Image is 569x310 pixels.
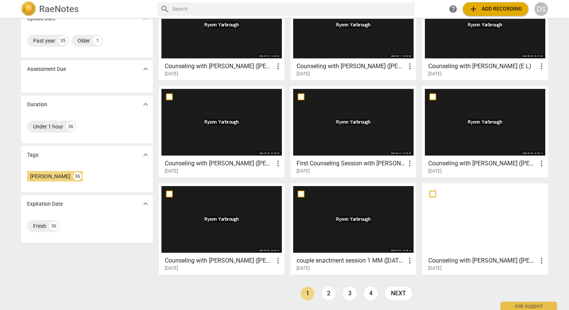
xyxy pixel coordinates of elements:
[21,2,151,17] a: LogoRaeNotes
[141,150,150,159] span: expand_more
[161,186,282,271] a: Counseling with [PERSON_NAME] ([PERSON_NAME][DATE]
[385,287,412,300] a: next
[469,5,522,14] span: Add recording
[501,302,557,310] div: Ask support
[161,89,282,174] a: Counseling with [PERSON_NAME] ([PERSON_NAME][DATE]
[33,222,46,230] div: Fresh
[160,5,169,14] span: search
[141,199,150,208] span: expand_more
[428,168,441,174] span: [DATE]
[293,186,414,271] a: couple enactment session 1 MM ([DATE])[DATE]
[27,200,63,208] p: Expiration Date
[165,265,178,272] span: [DATE]
[534,2,548,16] button: DS
[405,62,414,71] span: more_vert
[140,63,151,75] button: Show more
[165,168,178,174] span: [DATE]
[405,256,414,265] span: more_vert
[39,4,79,14] h2: RaeNotes
[428,256,537,265] h3: Counseling with Ryenn Yarbrough (D M)
[301,287,314,300] a: Page 1 is your current page
[73,172,82,180] div: 36
[49,221,58,231] div: 36
[274,256,283,265] span: more_vert
[165,159,274,168] h3: Counseling with Ryenn Yarbrough (J D)
[93,36,102,45] div: 1
[428,159,537,168] h3: Counseling with Ryenn Yarbrough (J D)
[165,71,178,77] span: [DATE]
[165,256,274,265] h3: Counseling with Ryenn Yarbrough (J D)
[343,287,356,300] a: Page 3
[297,168,310,174] span: [DATE]
[364,287,377,300] a: Page 4
[66,122,75,131] div: 36
[33,37,55,44] div: Past year
[27,101,47,108] p: Duration
[78,37,90,44] div: Older
[428,71,441,77] span: [DATE]
[537,159,546,168] span: more_vert
[297,256,405,265] h3: couple enactment session 1 MM (4/1/25)
[27,151,38,159] p: Tags
[165,62,274,71] h3: Counseling with Ryenn Yarbrough (R M)
[141,100,150,109] span: expand_more
[33,123,63,130] div: Under 1 hour
[463,2,528,16] button: Upload
[141,64,150,73] span: expand_more
[297,159,405,168] h3: First Counseling Session with Ryenn Yarbrough (R M)
[140,99,151,110] button: Show more
[172,3,412,15] input: Search
[274,159,283,168] span: more_vert
[405,159,414,168] span: more_vert
[469,5,478,14] span: add
[322,287,335,300] a: Page 2
[428,265,441,272] span: [DATE]
[274,62,283,71] span: more_vert
[297,71,310,77] span: [DATE]
[537,62,546,71] span: more_vert
[21,2,36,17] img: Logo
[140,149,151,160] button: Show more
[293,89,414,174] a: First Counseling Session with [PERSON_NAME] ([PERSON_NAME])[DATE]
[425,186,545,271] a: Counseling with [PERSON_NAME] ([PERSON_NAME])[DATE]
[428,62,537,71] h3: Counseling with Ryenn Yarbrough (E L)
[297,265,310,272] span: [DATE]
[297,62,405,71] h3: Counseling with Ryenn Yarbrough (R M)
[537,256,546,265] span: more_vert
[27,65,66,73] p: Assessment Due
[449,5,458,14] span: help
[140,198,151,209] button: Show more
[425,89,545,174] a: Counseling with [PERSON_NAME] ([PERSON_NAME][DATE]
[30,173,70,180] div: [PERSON_NAME]
[58,36,67,45] div: 35
[446,2,460,16] a: Help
